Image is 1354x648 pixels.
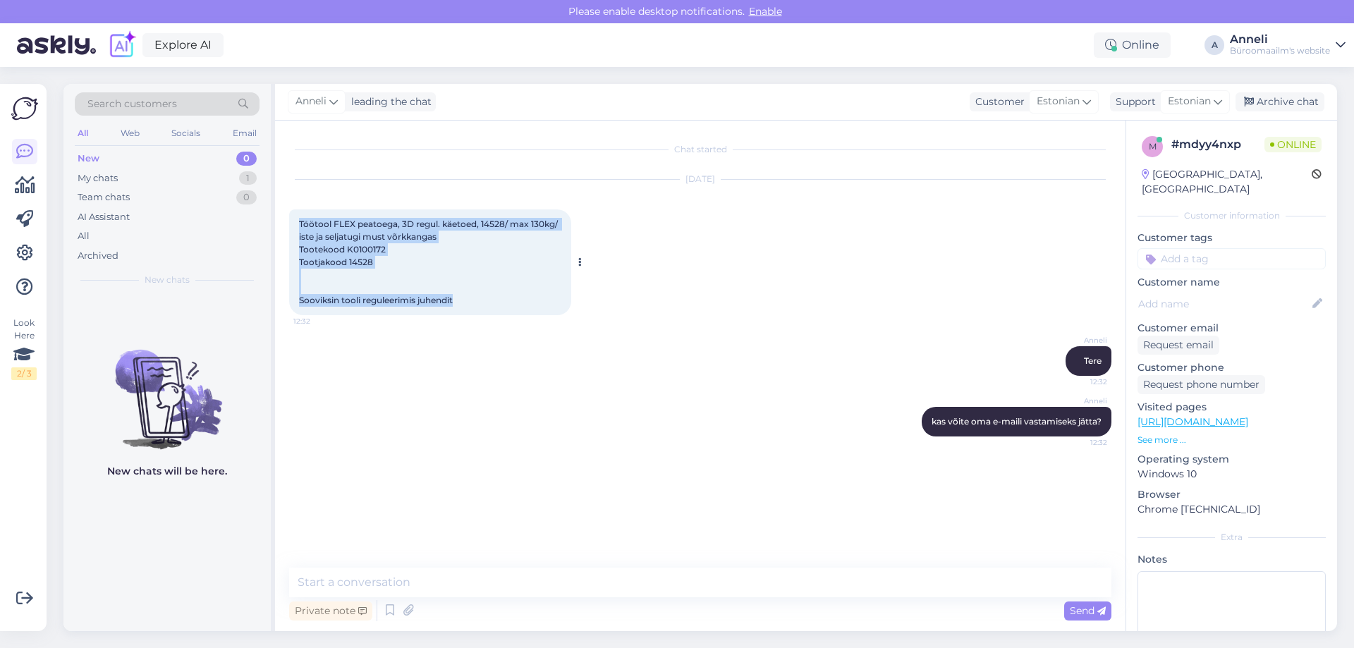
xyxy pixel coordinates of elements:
p: Browser [1138,487,1326,502]
p: See more ... [1138,434,1326,446]
p: Chrome [TECHNICAL_ID] [1138,502,1326,517]
span: kas võite oma e-maili vastamiseks jätta? [932,416,1102,427]
div: Chat started [289,143,1111,156]
div: A [1204,35,1224,55]
span: Estonian [1168,94,1211,109]
div: New [78,152,99,166]
span: Anneli [1054,335,1107,346]
p: New chats will be here. [107,464,227,479]
div: All [75,124,91,142]
p: Notes [1138,552,1326,567]
p: Operating system [1138,452,1326,467]
img: No chats [63,324,271,451]
span: Send [1070,604,1106,617]
div: Email [230,124,260,142]
span: New chats [145,274,190,286]
div: [GEOGRAPHIC_DATA], [GEOGRAPHIC_DATA] [1142,167,1312,197]
div: Archive chat [1236,92,1324,111]
div: Archived [78,249,118,263]
p: Windows 10 [1138,467,1326,482]
p: Customer phone [1138,360,1326,375]
p: Visited pages [1138,400,1326,415]
span: Search customers [87,97,177,111]
div: 1 [239,171,257,185]
div: Customer information [1138,209,1326,222]
span: Enable [745,5,786,18]
div: Online [1094,32,1171,58]
div: 2 / 3 [11,367,37,380]
div: Private note [289,601,372,621]
a: Explore AI [142,33,224,57]
p: Customer email [1138,321,1326,336]
div: Request phone number [1138,375,1265,394]
span: 12:32 [293,316,346,326]
div: Web [118,124,142,142]
span: Anneli [1054,396,1107,406]
div: Look Here [11,317,37,380]
div: Customer [970,94,1025,109]
div: My chats [78,171,118,185]
span: m [1149,141,1157,152]
span: Estonian [1037,94,1080,109]
p: Customer name [1138,275,1326,290]
span: 12:32 [1054,437,1107,448]
div: [DATE] [289,173,1111,185]
span: 12:32 [1054,377,1107,387]
div: Extra [1138,531,1326,544]
div: Team chats [78,190,130,204]
input: Add a tag [1138,248,1326,269]
span: Anneli [295,94,327,109]
img: explore-ai [107,30,137,60]
div: AI Assistant [78,210,130,224]
p: Customer tags [1138,231,1326,245]
img: Askly Logo [11,95,38,122]
div: Request email [1138,336,1219,355]
input: Add name [1138,296,1310,312]
div: # mdyy4nxp [1171,136,1264,153]
div: 0 [236,152,257,166]
a: [URL][DOMAIN_NAME] [1138,415,1248,428]
div: Socials [169,124,203,142]
div: Büroomaailm's website [1230,45,1330,56]
div: Anneli [1230,34,1330,45]
div: leading the chat [346,94,432,109]
div: 0 [236,190,257,204]
div: Support [1110,94,1156,109]
span: Online [1264,137,1322,152]
span: Töötool FLEX peatoega, 3D regul. käetoed, 14528/ max 130kg/ iste ja seljatugi must võrkkangas Too... [299,219,560,305]
div: All [78,229,90,243]
a: AnneliBüroomaailm's website [1230,34,1346,56]
span: Tere [1084,355,1102,366]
